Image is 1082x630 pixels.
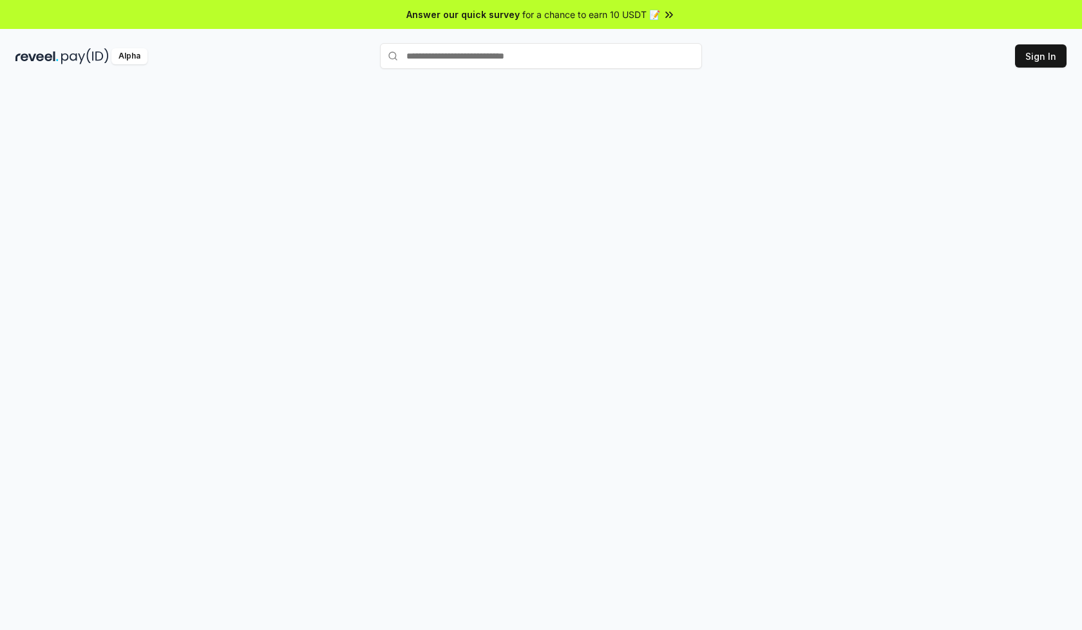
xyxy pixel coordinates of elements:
[111,48,147,64] div: Alpha
[406,8,520,21] span: Answer our quick survey
[15,48,59,64] img: reveel_dark
[61,48,109,64] img: pay_id
[1015,44,1067,68] button: Sign In
[522,8,660,21] span: for a chance to earn 10 USDT 📝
